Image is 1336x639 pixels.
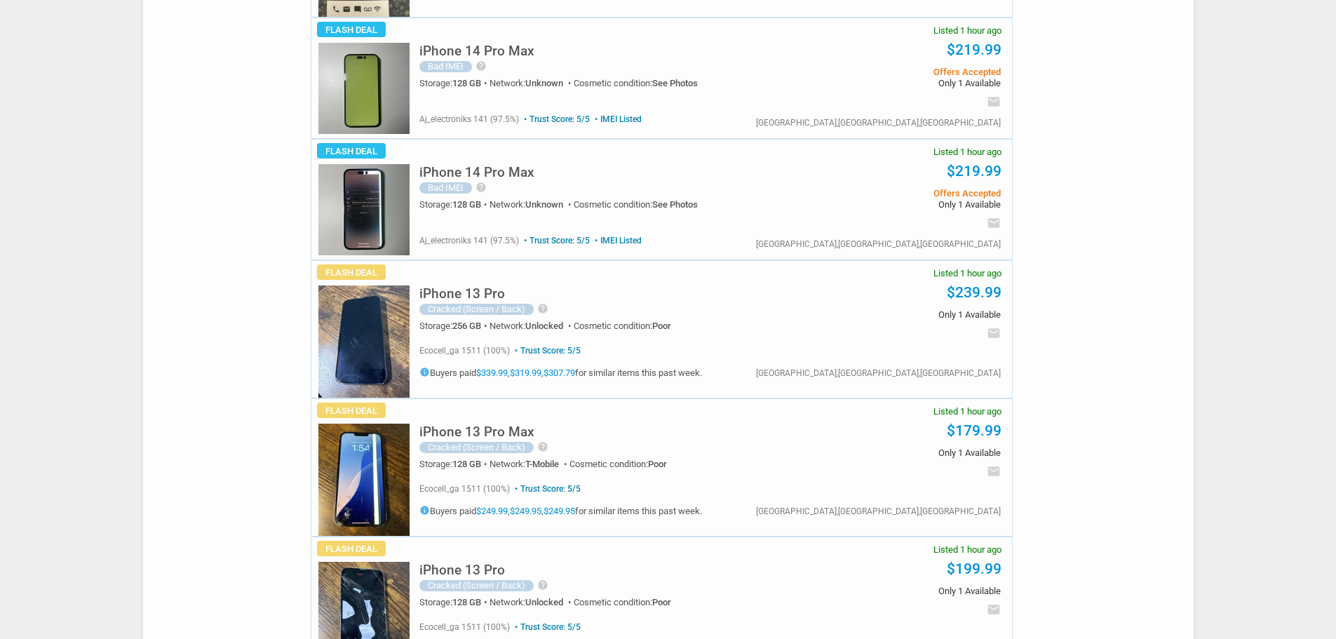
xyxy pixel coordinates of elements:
span: Unknown [525,78,563,88]
img: s-l225.jpg [318,424,410,536]
div: [GEOGRAPHIC_DATA],[GEOGRAPHIC_DATA],[GEOGRAPHIC_DATA] [756,240,1001,248]
span: Unlocked [525,597,563,607]
span: Trust Score: 5/5 [521,236,590,245]
h5: iPhone 13 Pro [419,563,505,577]
span: Offers Accepted [789,67,1000,76]
a: $219.99 [947,41,1001,58]
div: Cosmetic condition: [574,79,698,88]
span: Trust Score: 5/5 [521,114,590,124]
span: IMEI Listed [592,236,642,245]
div: Bad IMEI [419,182,472,194]
span: Flash Deal [317,264,386,280]
div: Network: [490,459,569,469]
h5: iPhone 13 Pro Max [419,425,534,438]
i: email [987,603,1001,617]
i: email [987,326,1001,340]
a: $339.99 [476,368,508,378]
i: help [537,441,548,452]
span: Poor [652,321,671,331]
i: email [987,95,1001,109]
i: email [987,464,1001,478]
span: Poor [648,459,667,469]
span: Only 1 Available [789,310,1000,319]
span: Listed 1 hour ago [933,407,1001,416]
i: help [537,579,548,591]
div: Storage: [419,459,490,469]
div: Cosmetic condition: [574,200,698,209]
div: [GEOGRAPHIC_DATA],[GEOGRAPHIC_DATA],[GEOGRAPHIC_DATA] [756,119,1001,127]
a: iPhone 13 Pro [419,290,505,300]
a: $199.99 [947,560,1001,577]
i: help [537,303,548,314]
div: Cosmetic condition: [569,459,667,469]
span: aj_electroniks 141 (97.5%) [419,114,519,124]
span: ecocell_ga 1511 (100%) [419,622,510,632]
div: Network: [490,200,574,209]
h5: Buyers paid , , for similar items this past week. [419,505,702,516]
img: s-l225.jpg [318,164,410,255]
span: ecocell_ga 1511 (100%) [419,346,510,356]
div: Cracked (Screen / Back) [419,580,534,591]
span: T-Mobile [525,459,559,469]
span: Only 1 Available [789,448,1000,457]
h5: iPhone 14 Pro Max [419,44,534,58]
i: info [419,505,430,516]
a: iPhone 14 Pro Max [419,168,534,179]
span: 128 GB [452,199,481,210]
span: Only 1 Available [789,586,1000,596]
div: Storage: [419,598,490,607]
span: ecocell_ga 1511 (100%) [419,484,510,494]
span: Only 1 Available [789,79,1000,88]
span: Trust Score: 5/5 [512,346,581,356]
span: Listed 1 hour ago [933,26,1001,35]
a: iPhone 13 Pro Max [419,428,534,438]
a: $179.99 [947,422,1001,439]
a: $249.95 [544,506,575,516]
span: Unknown [525,199,563,210]
span: See Photos [652,199,698,210]
span: 128 GB [452,78,481,88]
div: Cracked (Screen / Back) [419,442,534,453]
div: Cosmetic condition: [574,321,671,330]
div: Network: [490,79,574,88]
span: Trust Score: 5/5 [512,484,581,494]
span: Flash Deal [317,541,386,556]
a: $319.99 [510,368,541,378]
div: Network: [490,598,574,607]
span: aj_electroniks 141 (97.5%) [419,236,519,245]
div: [GEOGRAPHIC_DATA],[GEOGRAPHIC_DATA],[GEOGRAPHIC_DATA] [756,507,1001,516]
span: 256 GB [452,321,481,331]
span: Flash Deal [317,143,386,159]
h5: iPhone 13 Pro [419,287,505,300]
span: Only 1 Available [789,200,1000,209]
span: Offers Accepted [789,189,1000,198]
span: Listed 1 hour ago [933,147,1001,156]
i: info [419,367,430,377]
a: iPhone 14 Pro Max [419,47,534,58]
i: email [987,216,1001,230]
h5: iPhone 14 Pro Max [419,166,534,179]
a: $239.99 [947,284,1001,301]
span: Poor [652,597,671,607]
a: $249.99 [476,506,508,516]
div: Cosmetic condition: [574,598,671,607]
a: $307.79 [544,368,575,378]
span: See Photos [652,78,698,88]
img: s-l225.jpg [318,285,410,398]
span: 128 GB [452,597,481,607]
span: Flash Deal [317,22,386,37]
div: Bad IMEI [419,61,472,72]
div: Storage: [419,200,490,209]
a: $219.99 [947,163,1001,180]
div: Cracked (Screen / Back) [419,304,534,315]
div: [GEOGRAPHIC_DATA],[GEOGRAPHIC_DATA],[GEOGRAPHIC_DATA] [756,369,1001,377]
span: 128 GB [452,459,481,469]
span: Listed 1 hour ago [933,269,1001,278]
div: Network: [490,321,574,330]
span: Flash Deal [317,403,386,418]
i: help [475,182,487,193]
span: Unlocked [525,321,563,331]
i: help [475,60,487,72]
span: Trust Score: 5/5 [512,622,581,632]
h5: Buyers paid , , for similar items this past week. [419,367,702,377]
